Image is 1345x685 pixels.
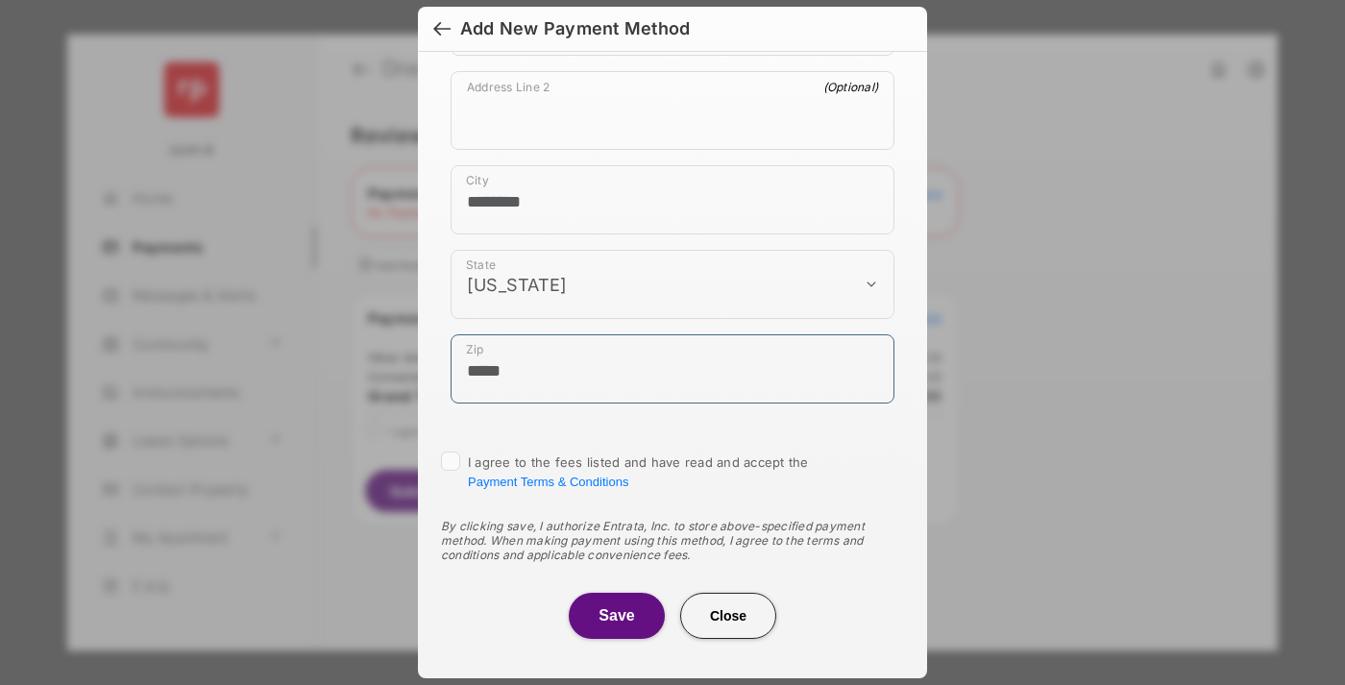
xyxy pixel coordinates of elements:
button: I agree to the fees listed and have read and accept the [468,475,628,489]
div: payment_method_screening[postal_addresses][addressLine2] [451,71,894,150]
button: Close [680,593,776,639]
div: Add New Payment Method [460,18,690,39]
span: I agree to the fees listed and have read and accept the [468,454,809,489]
div: By clicking save, I authorize Entrata, Inc. to store above-specified payment method. When making ... [441,519,904,562]
div: payment_method_screening[postal_addresses][administrativeArea] [451,250,894,319]
div: payment_method_screening[postal_addresses][postalCode] [451,334,894,404]
button: Save [569,593,665,639]
div: payment_method_screening[postal_addresses][locality] [451,165,894,234]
